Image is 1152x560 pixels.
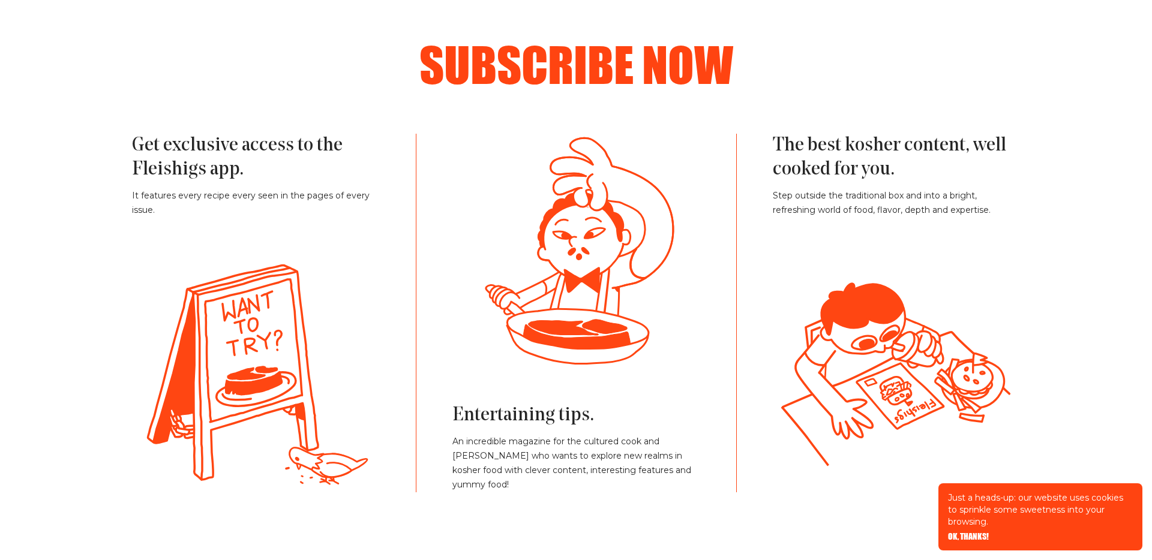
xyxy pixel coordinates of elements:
p: It features every recipe every seen in the pages of every issue. [132,189,380,218]
p: Just a heads-up: our website uses cookies to sprinkle some sweetness into your browsing. [948,492,1133,528]
h2: Subscribe now [168,40,984,88]
p: An incredible magazine for the cultured cook and [PERSON_NAME] who wants to explore new realms in... [452,435,700,492]
button: OK, THANKS! [948,532,989,541]
h3: Get exclusive access to the Fleishigs app. [132,134,380,182]
h3: The best kosher content, well cooked for you. [773,134,1020,182]
h3: Entertaining tips. [452,404,700,427]
p: Step outside the traditional box and into a bright, refreshing world of food, flavor, depth and e... [773,189,1020,218]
